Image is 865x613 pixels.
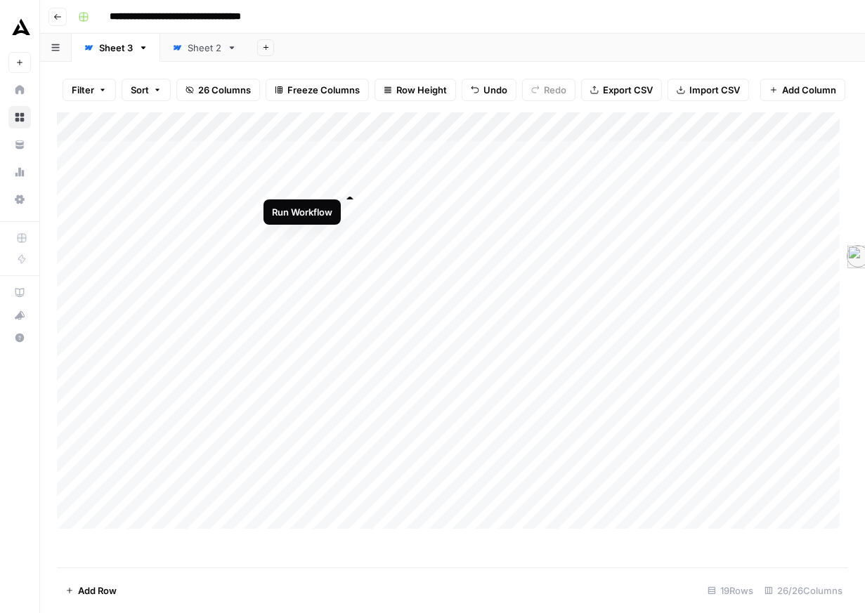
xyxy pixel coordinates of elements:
[782,83,836,97] span: Add Column
[8,16,34,41] img: Animalz Logo
[8,133,31,156] a: Your Data
[188,41,221,55] div: Sheet 2
[122,79,171,101] button: Sort
[57,579,125,602] button: Add Row
[72,83,94,97] span: Filter
[8,304,31,327] button: What's new?
[702,579,759,602] div: 19 Rows
[272,205,332,219] div: Run Workflow
[8,11,31,46] button: Workspace: Animalz
[668,79,749,101] button: Import CSV
[266,79,369,101] button: Freeze Columns
[8,106,31,128] a: Browse
[8,188,31,211] a: Settings
[8,327,31,349] button: Help + Support
[78,584,117,598] span: Add Row
[72,34,160,62] a: Sheet 3
[689,83,740,97] span: Import CSV
[375,79,456,101] button: Row Height
[198,83,251,97] span: 26 Columns
[99,41,133,55] div: Sheet 3
[131,83,149,97] span: Sort
[760,79,845,101] button: Add Column
[8,79,31,101] a: Home
[160,34,249,62] a: Sheet 2
[396,83,447,97] span: Row Height
[8,161,31,183] a: Usage
[462,79,516,101] button: Undo
[544,83,566,97] span: Redo
[287,83,360,97] span: Freeze Columns
[63,79,116,101] button: Filter
[483,83,507,97] span: Undo
[759,579,848,602] div: 26/26 Columns
[522,79,575,101] button: Redo
[603,83,653,97] span: Export CSV
[176,79,260,101] button: 26 Columns
[9,305,30,326] div: What's new?
[8,282,31,304] a: AirOps Academy
[581,79,662,101] button: Export CSV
